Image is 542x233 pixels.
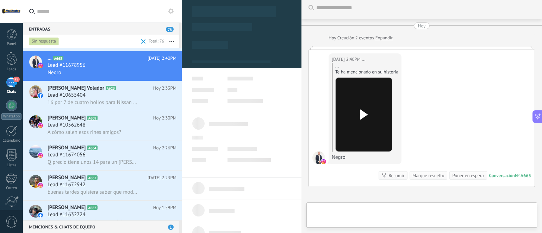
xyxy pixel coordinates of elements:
a: avataricon[PERSON_NAME]A662Hoy 1:59PMLead #11632724Muy agradecido excelente servicio y muy confiable [23,201,182,230]
div: Total: 76 [146,38,164,45]
span: Lead #10655404 [48,92,86,99]
div: Entradas [23,22,179,35]
a: avataricon[PERSON_NAME]A608Hoy 2:30PMLead #10562648A cómo salen esos rines amigos? [23,111,182,141]
span: [DATE] 2:40PM [148,55,176,62]
span: 79 [13,77,19,82]
a: avataricon[PERSON_NAME]A663[DATE] 2:23PMLead #11672942buenas tardes quisiera saber que modelos ti... [23,171,182,200]
div: Conversación [489,173,515,179]
span: Lead #11632724 [48,211,86,218]
div: Poner en espera [452,172,484,179]
span: Hoy 2:26PM [153,144,176,151]
span: A665 [53,56,63,60]
span: Hoy 2:30PM [153,115,176,122]
span: Q precio tiene unos 14 para un [PERSON_NAME] ka [48,159,138,166]
img: icon [38,153,43,158]
span: A662 [87,205,97,210]
span: [PERSON_NAME] [48,204,86,211]
img: icon [38,123,43,128]
div: ... Te ha mencionado en su historia [335,63,398,75]
div: Listas [1,163,22,168]
div: Marque resuelto [412,172,444,179]
span: ... [312,151,325,164]
a: avataricon...A665[DATE] 2:40PMLead #11678956Negro [23,51,182,81]
span: ... [48,55,51,62]
img: icon [38,213,43,218]
a: avataricon[PERSON_NAME]A664Hoy 2:26PMLead #11674056Q precio tiene unos 14 para un [PERSON_NAME] ka [23,141,182,170]
span: A663 [87,175,97,180]
button: Más [164,35,179,48]
span: [PERSON_NAME] [48,174,86,181]
div: [DATE] 2:40PM [332,56,362,63]
div: № A665 [515,173,531,179]
div: WhatsApp [1,113,21,120]
span: ... [362,56,365,63]
div: Sin respuesta [29,37,59,46]
span: [PERSON_NAME] [48,115,86,122]
span: buenas tardes quisiera saber que modelos tienes en 16 [48,189,138,195]
span: A623 [106,86,116,90]
span: [PERSON_NAME] [48,144,86,151]
span: A608 [87,116,97,120]
span: 2 eventos [355,34,374,41]
div: Panel [1,42,22,46]
div: Resumir [388,172,404,179]
span: Lead #11672942 [48,181,86,188]
div: Leads [1,67,22,72]
div: Chats [1,90,22,94]
a: Expandir [375,34,393,41]
span: A664 [87,145,97,150]
span: 78 [166,27,174,32]
div: Hoy [418,22,426,29]
div: Menciones & Chats de equipo [23,220,179,233]
img: icon [38,63,43,68]
span: Negro [48,69,61,76]
span: A cómo salen esos rines amigos? [48,129,121,136]
span: Lead #11678956 [48,62,86,69]
img: icon [38,93,43,98]
div: Calendario [1,138,22,143]
a: avataricon[PERSON_NAME] VoladorA623Hoy 2:33PMLead #1065540416 por 7 de cuatro hollos para Nissan ... [23,81,182,111]
span: Hoy 1:59PM [153,204,176,211]
span: Muy agradecido excelente servicio y muy confiable [48,219,138,225]
div: Creación: [329,34,393,41]
span: Hoy 2:33PM [153,85,176,92]
span: Lead #10562648 [48,122,86,129]
div: Hoy [329,34,337,41]
span: [PERSON_NAME] Volador [48,85,104,92]
span: 16 por 7 de cuatro hollos para Nissan Sentra [48,99,138,106]
img: icon [38,183,43,188]
span: 1 [168,225,174,230]
img: instagram.svg [321,159,326,164]
span: Lead #11674056 [48,151,86,158]
div: Correo [1,186,22,190]
div: Negro [332,154,398,161]
span: [DATE] 2:23PM [148,174,176,181]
